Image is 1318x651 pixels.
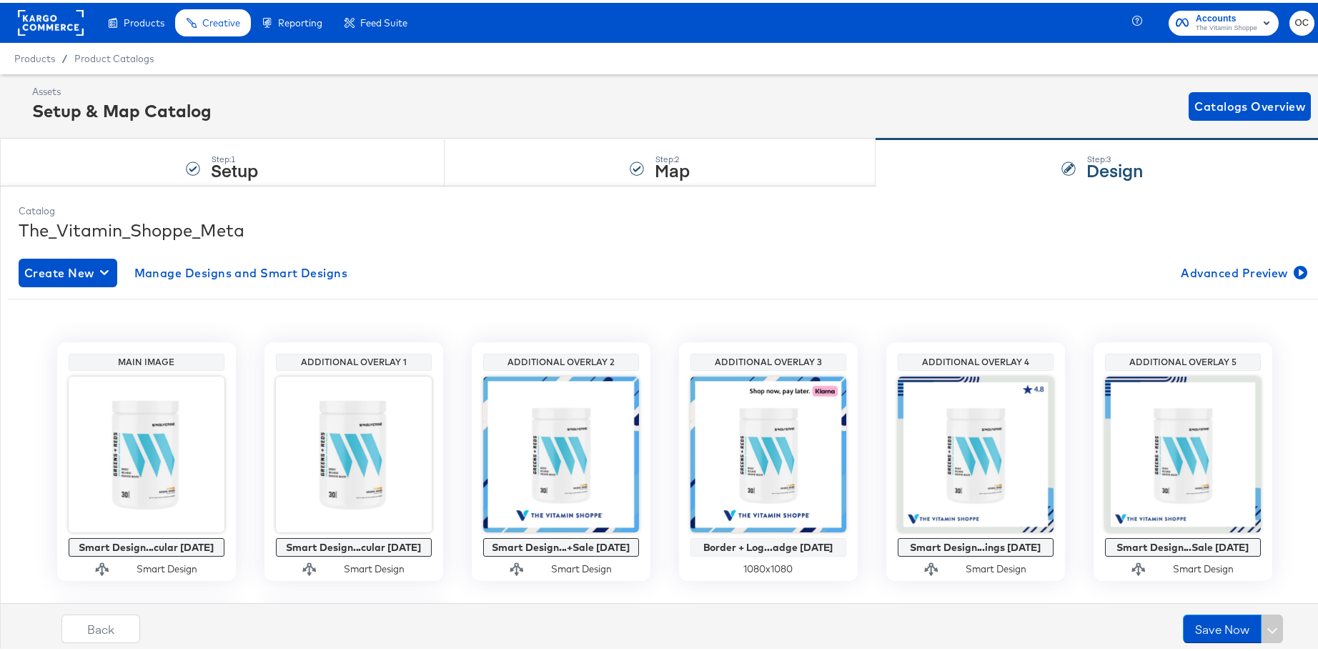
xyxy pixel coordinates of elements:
[487,539,635,550] div: Smart Design...+Sale [DATE]
[1173,560,1234,573] div: Smart Design
[202,14,240,26] span: Creative
[19,202,1310,215] div: Catalog
[137,560,197,573] div: Smart Design
[278,14,322,26] span: Reporting
[694,354,843,365] div: Additional Overlay 3
[14,50,55,61] span: Products
[19,256,117,284] button: Create New
[360,14,407,26] span: Feed Suite
[487,354,635,365] div: Additional Overlay 2
[279,539,428,550] div: Smart Design...cular [DATE]
[124,14,164,26] span: Products
[55,50,74,61] span: /
[129,256,354,284] button: Manage Designs and Smart Designs
[1175,256,1310,284] button: Advanced Preview
[901,354,1050,365] div: Additional Overlay 4
[134,260,348,280] span: Manage Designs and Smart Designs
[1109,354,1257,365] div: Additional Overlay 5
[694,539,843,550] div: Border + Log...adge [DATE]
[1196,9,1257,24] span: Accounts
[1086,151,1143,161] div: Step: 3
[211,151,258,161] div: Step: 1
[655,151,690,161] div: Step: 2
[32,96,212,120] div: Setup & Map Catalog
[24,260,112,280] span: Create New
[1109,539,1257,550] div: Smart Design...Sale [DATE]
[1169,8,1279,33] button: AccountsThe Vitamin Shoppe
[1181,260,1304,280] span: Advanced Preview
[1189,89,1311,118] button: Catalogs Overview
[901,539,1050,550] div: Smart Design...ings [DATE]
[72,354,221,365] div: Main Image
[966,560,1026,573] div: Smart Design
[1086,155,1143,179] strong: Design
[1295,12,1309,29] span: OC
[1196,20,1257,31] span: The Vitamin Shoppe
[344,560,405,573] div: Smart Design
[72,539,221,550] div: Smart Design...cular [DATE]
[655,155,690,179] strong: Map
[74,50,154,61] a: Product Catalogs
[32,82,212,96] div: Assets
[211,155,258,179] strong: Setup
[1194,94,1305,114] span: Catalogs Overview
[1289,8,1314,33] button: OC
[19,215,1310,239] div: The_Vitamin_Shoppe_Meta
[279,354,428,365] div: Additional Overlay 1
[690,560,846,573] div: 1080 x 1080
[61,612,140,640] button: Back
[551,560,612,573] div: Smart Design
[1183,612,1262,640] button: Save Now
